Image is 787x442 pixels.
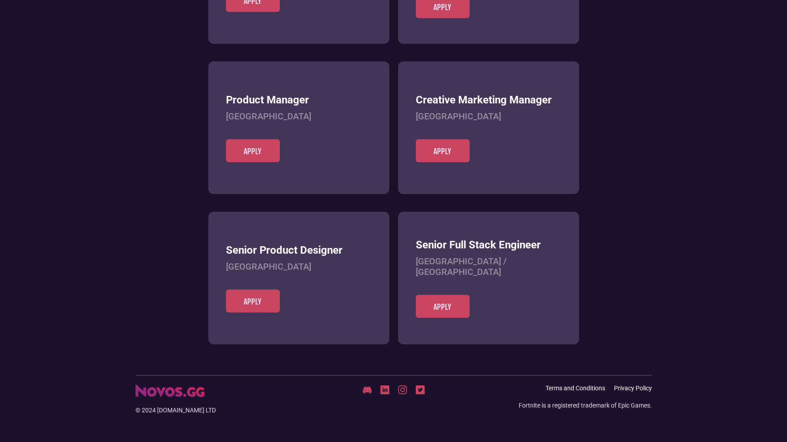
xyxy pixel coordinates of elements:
[226,290,280,312] a: Apply
[519,401,652,410] div: Fortnite is a registered trademark of Epic Games.
[416,239,561,295] a: Senior Full Stack Engineer[GEOGRAPHIC_DATA] / [GEOGRAPHIC_DATA]
[226,261,372,272] h4: [GEOGRAPHIC_DATA]
[416,239,561,251] h3: Senior Full Stack Engineer
[416,295,470,318] a: Apply
[226,94,372,139] a: Product Manager[GEOGRAPHIC_DATA]
[226,244,372,290] a: Senior Product Designer[GEOGRAPHIC_DATA]
[416,94,561,139] a: Creative Marketing Manager[GEOGRAPHIC_DATA]
[546,385,605,392] a: Terms and Conditions
[226,111,372,122] h4: [GEOGRAPHIC_DATA]
[226,139,280,162] a: Apply
[226,244,372,257] h3: Senior Product Designer
[416,111,561,122] h4: [GEOGRAPHIC_DATA]
[416,94,561,107] h3: Creative Marketing Manager
[226,94,372,107] h3: Product Manager
[416,256,561,277] h4: [GEOGRAPHIC_DATA] / [GEOGRAPHIC_DATA]
[136,406,308,415] div: © 2024 [DOMAIN_NAME] LTD
[416,139,470,162] a: Apply
[614,385,652,392] a: Privacy Policy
